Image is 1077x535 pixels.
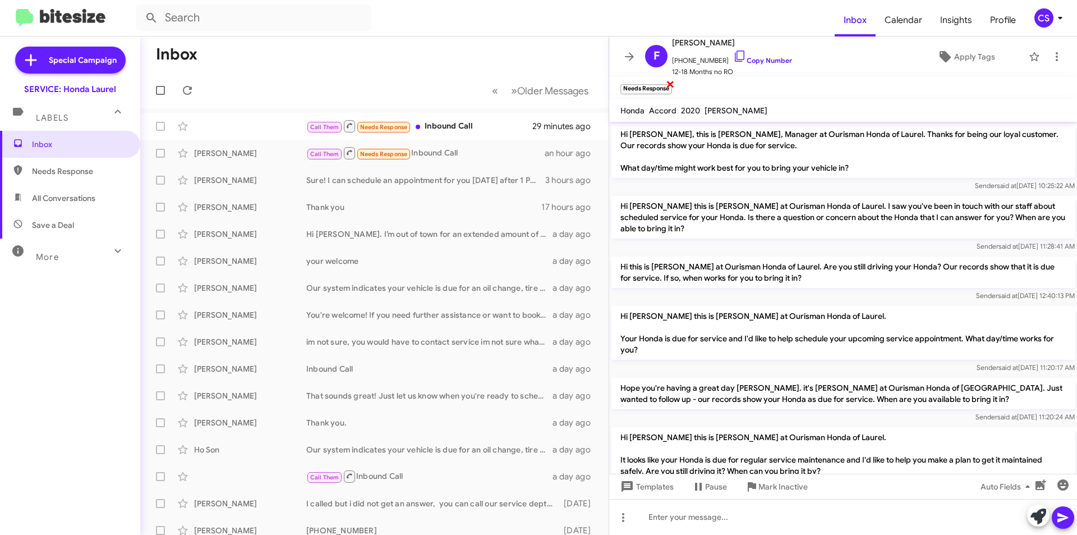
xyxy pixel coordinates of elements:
span: F [653,47,660,65]
button: Mark Inactive [736,477,817,497]
div: Our system indicates your vehicle is due for an oil change, tire rotation, brake inspection, and ... [306,282,553,294]
span: Save a Deal [32,220,74,231]
button: Apply Tags [908,47,1023,67]
input: Search [136,4,371,31]
div: Our system indicates your vehicle is due for an oil change, tire rotation, brake inspection, and ... [306,444,553,455]
div: Inbound Call [306,146,545,160]
p: Hi [PERSON_NAME], this is [PERSON_NAME], Manager at Ourisman Honda of Laurel. Thanks for being ou... [611,124,1075,178]
div: That sounds great! Just let us know when you're ready to schedule your appointment for service, a... [306,390,553,401]
span: Sender [DATE] 11:20:17 AM [977,363,1075,372]
a: Insights [931,4,981,36]
div: a day ago [553,309,600,321]
span: All Conversations [32,193,95,204]
span: 12-18 Months no RO [672,66,792,77]
div: a day ago [553,417,600,428]
p: Hi [PERSON_NAME] this is [PERSON_NAME] at Ourisman Honda of Laurel. Your Honda is due for service... [611,306,1075,360]
div: [DATE] [558,498,600,509]
span: [PERSON_NAME] [672,36,792,49]
a: Special Campaign [15,47,126,74]
h1: Inbox [156,45,197,63]
span: Pause [705,477,727,497]
span: Inbox [32,139,127,150]
span: « [492,84,498,98]
span: Accord [649,106,676,116]
div: [PERSON_NAME] [194,228,306,240]
div: Thank you [306,202,541,213]
p: Hi [PERSON_NAME] this is [PERSON_NAME] at Ourisman Honda of Laurel. I saw you've been in touch wi... [611,196,1075,239]
p: Hi this is [PERSON_NAME] at Ourisman Honda of Laurel. Are you still driving your Honda? Our recor... [611,257,1075,288]
p: Hi [PERSON_NAME] this is [PERSON_NAME] at Ourisman Honda of Laurel. It looks like your Honda is d... [611,427,1075,481]
div: 3 hours ago [545,175,600,186]
span: Sender [DATE] 12:40:13 PM [976,291,1075,300]
span: said at [998,363,1018,372]
span: said at [998,291,1018,300]
span: Call Them [310,124,339,131]
a: Profile [981,4,1025,36]
div: a day ago [553,471,600,482]
div: Inbound Call [306,363,553,374]
span: 2020 [681,106,700,116]
span: Special Campaign [49,54,117,66]
span: Call Them [310,150,339,158]
div: [PERSON_NAME] [194,390,306,401]
div: SERVICE: Honda Laurel [24,84,116,95]
span: said at [998,242,1018,250]
div: Inbound Call [306,469,553,483]
button: Pause [683,477,736,497]
span: Sender [DATE] 11:28:41 AM [977,242,1075,250]
div: [PERSON_NAME] [194,148,306,159]
span: Older Messages [517,85,588,97]
div: a day ago [553,282,600,294]
span: Auto Fields [981,477,1034,497]
div: I called but i did not get an answer, you can call our service dept directly at [PHONE_NUMBER] [306,498,558,509]
div: an hour ago [545,148,600,159]
div: [PERSON_NAME] [194,417,306,428]
a: Inbox [835,4,876,36]
div: [PERSON_NAME] [194,202,306,213]
span: said at [997,413,1017,421]
button: Templates [609,477,683,497]
div: a day ago [553,228,600,240]
div: a day ago [553,390,600,401]
div: Thank you. [306,417,553,428]
div: [PERSON_NAME] [194,498,306,509]
div: a day ago [553,255,600,267]
div: Sure! I can schedule an appointment for you [DATE] after 1 PM. ? [306,175,545,186]
a: Calendar [876,4,931,36]
div: [PERSON_NAME] [194,175,306,186]
button: Auto Fields [972,477,1043,497]
button: Next [504,79,595,102]
a: Copy Number [733,56,792,65]
span: Honda [620,106,645,116]
div: CS [1034,8,1053,28]
div: [PERSON_NAME] [194,309,306,321]
span: Sender [DATE] 10:25:22 AM [975,181,1075,190]
span: [PHONE_NUMBER] [672,49,792,66]
button: Previous [485,79,505,102]
span: [PERSON_NAME] [705,106,767,116]
span: said at [997,181,1016,190]
div: [PERSON_NAME] [194,282,306,294]
div: Hi [PERSON_NAME]. I’m out of town for an extended amount of time, but I’ll be bring it in when I ... [306,228,553,240]
div: Ho Son [194,444,306,455]
small: Needs Response [620,84,672,94]
div: Inbound Call [306,119,532,133]
span: Call Them [310,474,339,481]
span: Needs Response [32,166,127,177]
div: im not sure, you would have to contact service im not sure what they charge after the coupon... u... [306,336,553,347]
div: your welcome [306,255,553,267]
div: a day ago [553,444,600,455]
div: a day ago [553,336,600,347]
span: Mark Inactive [758,477,808,497]
div: [PERSON_NAME] [194,363,306,374]
span: × [666,77,675,90]
div: 29 minutes ago [532,121,600,132]
span: More [36,252,59,262]
p: Hope you're having a great day [PERSON_NAME]. it's [PERSON_NAME] at Ourisman Honda of [GEOGRAPHIC... [611,378,1075,409]
button: CS [1025,8,1065,28]
span: Apply Tags [954,47,995,67]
